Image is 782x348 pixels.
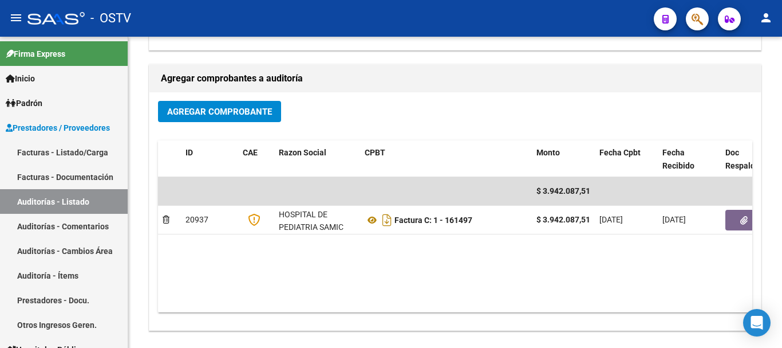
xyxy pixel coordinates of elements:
span: Prestadores / Proveedores [6,122,110,134]
span: CPBT [365,148,385,157]
span: [DATE] [662,215,686,224]
button: Agregar Comprobante [158,101,281,122]
span: [DATE] [599,215,623,224]
datatable-header-cell: ID [181,140,238,178]
span: Agregar Comprobante [167,107,272,117]
span: Razon Social [279,148,326,157]
mat-icon: person [759,11,773,25]
datatable-header-cell: Razon Social [274,140,360,178]
datatable-header-cell: Monto [532,140,595,178]
datatable-header-cell: CPBT [360,140,532,178]
datatable-header-cell: CAE [238,140,274,178]
span: Firma Express [6,48,65,60]
h1: Agregar comprobantes a auditoría [161,69,749,88]
span: Fecha Recibido [662,148,694,170]
span: $ 3.942.087,51 [536,186,590,195]
datatable-header-cell: Fecha Recibido [658,140,721,178]
span: Padrón [6,97,42,110]
strong: Factura C: 1 - 161497 [394,216,472,225]
span: Fecha Cpbt [599,148,641,157]
span: Inicio [6,72,35,85]
mat-icon: menu [9,11,23,25]
span: ID [185,148,193,157]
span: Monto [536,148,560,157]
i: Descargar documento [380,211,394,229]
div: Open Intercom Messenger [743,309,771,337]
div: HOSPITAL DE PEDIATRIA SAMIC "PROFESOR [PERSON_NAME]" [279,208,356,260]
span: - OSTV [90,6,131,31]
datatable-header-cell: Fecha Cpbt [595,140,658,178]
span: Doc Respaldatoria [725,148,777,170]
span: CAE [243,148,258,157]
span: 20937 [185,215,208,224]
strong: $ 3.942.087,51 [536,215,590,224]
